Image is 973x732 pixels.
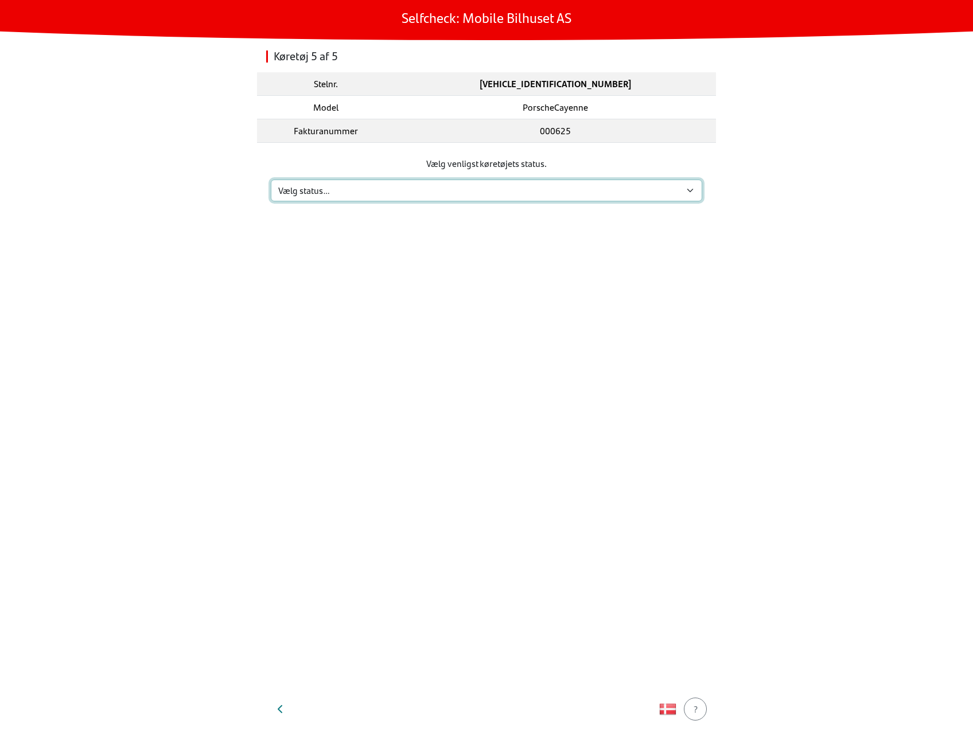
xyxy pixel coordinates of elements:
[257,72,395,96] td: Stelnr.
[271,157,702,170] p: Vælg venligst køretøjets status.
[659,700,676,718] img: isAAAAASUVORK5CYII=
[395,96,716,119] td: PorscheCayenne
[257,119,395,143] td: Fakturanummer
[684,698,707,721] button: ?
[480,77,631,90] strong: [VEHICLE_IDENTIFICATION_NUMBER]
[691,702,699,716] div: ?
[402,9,571,26] h1: Selfcheck: Mobile Bilhuset AS
[266,49,707,63] h2: Køretøj 5 af 5
[257,96,395,119] td: Model
[395,119,716,143] td: 000625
